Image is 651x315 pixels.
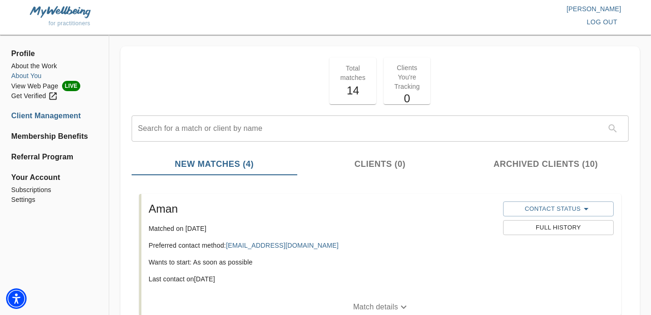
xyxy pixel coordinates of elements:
[11,195,98,205] a: Settings
[6,288,27,309] div: Accessibility Menu
[326,4,622,14] p: [PERSON_NAME]
[353,301,398,313] p: Match details
[226,242,338,249] a: [EMAIL_ADDRESS][DOMAIN_NAME]
[30,6,91,18] img: MyWellbeing
[11,61,98,71] a: About the Work
[62,81,80,91] span: LIVE
[11,71,98,81] a: About You
[11,81,98,91] a: View Web PageLIVE
[149,241,496,250] p: Preferred contact method:
[389,91,425,106] h5: 0
[503,201,614,216] button: Contact Status
[11,91,58,101] div: Get Verified
[149,258,496,267] p: Wants to start: As soon as possible
[11,48,98,59] span: Profile
[137,158,292,171] span: New Matches (4)
[49,20,91,27] span: for practitioners
[11,81,98,91] li: View Web Page
[508,203,609,215] span: Contact Status
[149,201,496,216] h5: Aman
[11,185,98,195] a: Subscriptions
[11,110,98,122] a: Client Management
[303,158,457,171] span: Clients (0)
[583,14,621,31] button: log out
[149,224,496,233] p: Matched on [DATE]
[149,274,496,284] p: Last contact on [DATE]
[11,151,98,163] a: Referral Program
[469,158,623,171] span: Archived Clients (10)
[11,91,98,101] a: Get Verified
[335,83,371,98] h5: 14
[11,172,98,183] span: Your Account
[503,220,614,235] button: Full History
[11,131,98,142] a: Membership Benefits
[389,63,425,91] p: Clients You're Tracking
[508,222,609,233] span: Full History
[587,16,617,28] span: log out
[335,64,371,82] p: Total matches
